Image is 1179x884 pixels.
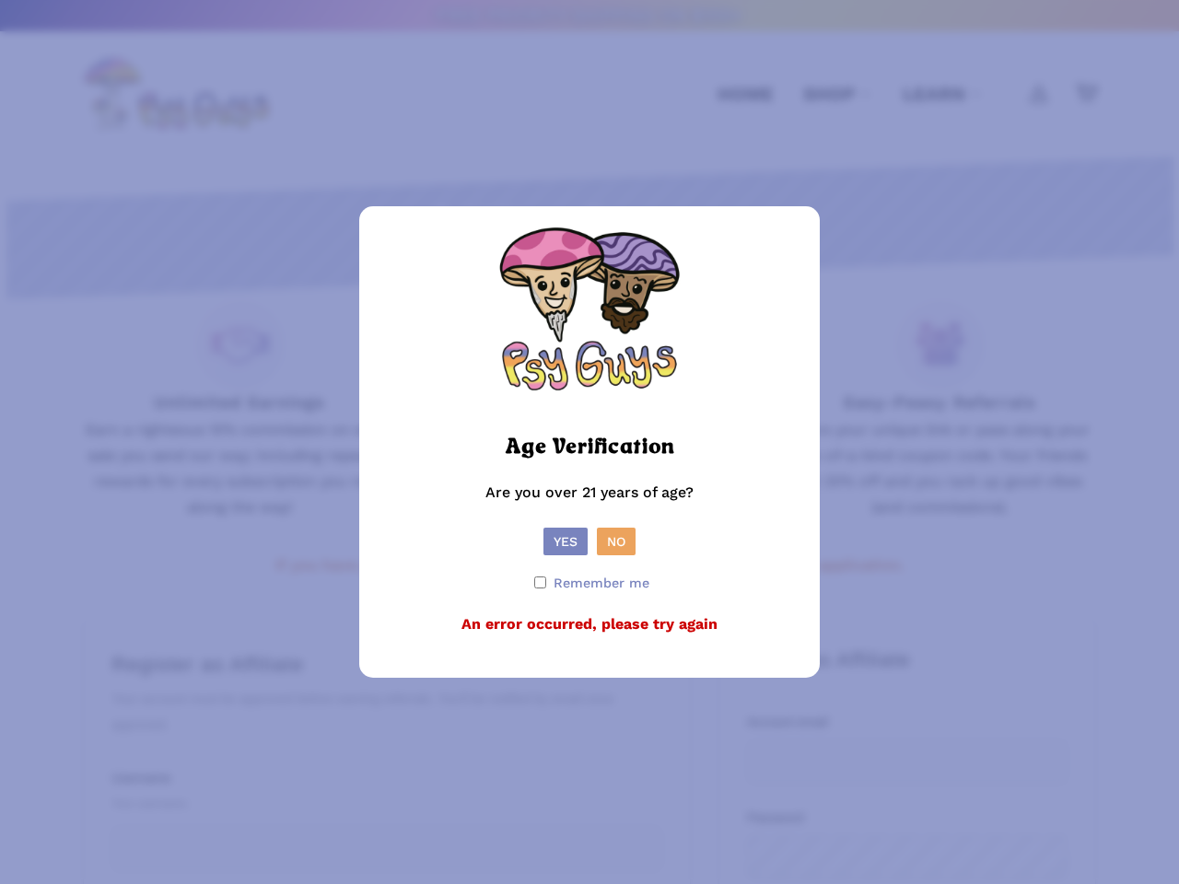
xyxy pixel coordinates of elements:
[506,432,674,465] h2: Age Verification
[461,611,718,659] p: An error occurred, please try again
[534,576,546,588] input: Remember me
[497,225,682,409] img: PsyGuys
[554,570,649,596] span: Remember me
[597,528,636,555] button: No
[543,528,588,555] button: Yes
[378,480,801,528] p: Are you over 21 years of age?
